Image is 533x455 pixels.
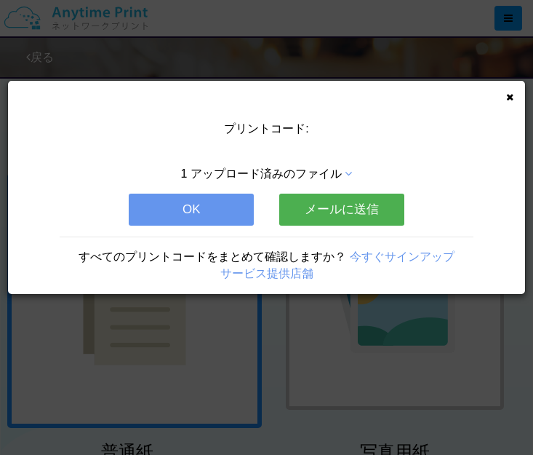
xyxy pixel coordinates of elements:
a: サービス提供店舗 [220,267,313,280]
button: メールに送信 [279,194,404,226]
span: プリントコード: [224,122,308,135]
a: 今すぐサインアップ [350,250,454,263]
span: 1 アップロード済みのファイル [181,167,342,180]
span: すべてのプリントコードをまとめて確認しますか？ [79,250,346,263]
button: OK [129,194,254,226]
